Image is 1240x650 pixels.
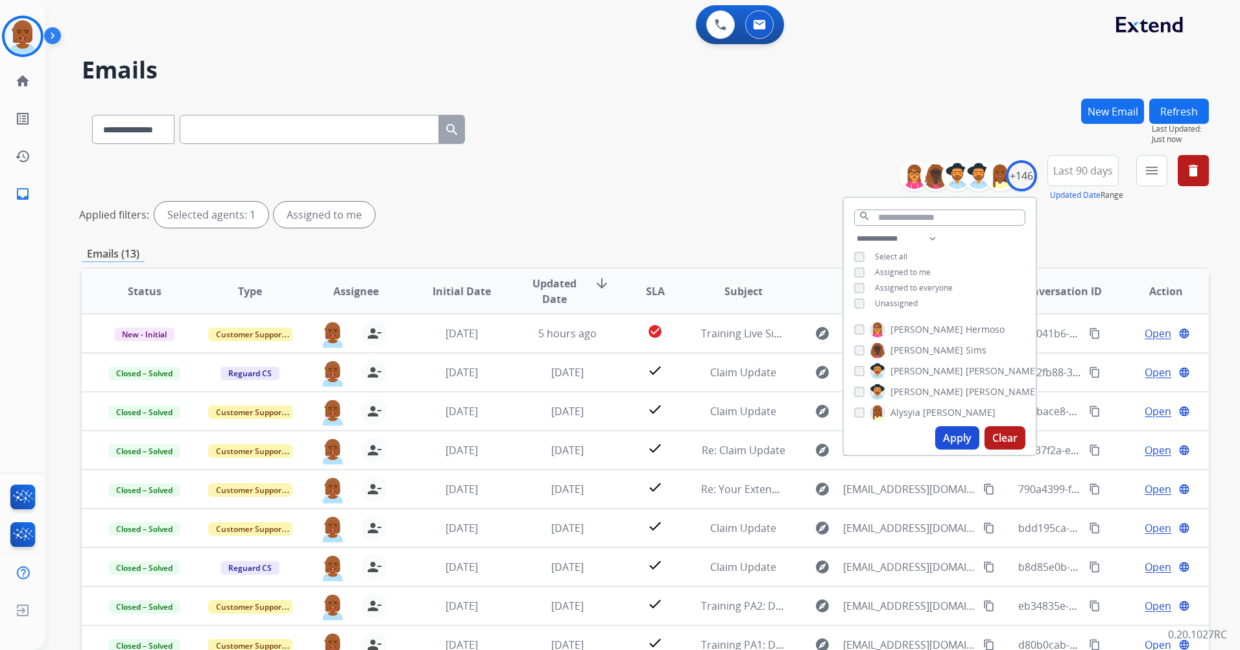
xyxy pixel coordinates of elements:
span: [DATE] [551,560,584,574]
span: Reguard CS [221,561,280,575]
img: agent-avatar [320,359,346,387]
span: Open [1145,326,1171,341]
mat-icon: content_copy [1089,328,1101,339]
mat-icon: language [1178,483,1190,495]
span: [DATE] [446,365,478,379]
mat-icon: check [647,402,663,417]
span: [PERSON_NAME] [890,344,963,357]
span: b8d85e0b-fb13-4294-a25e-733fc3132585 [1018,560,1215,574]
mat-icon: check [647,518,663,534]
mat-icon: person_remove [366,403,382,419]
mat-icon: content_copy [1089,444,1101,456]
span: [DATE] [551,365,584,379]
mat-icon: explore [815,442,830,458]
span: Closed – Solved [108,483,180,497]
mat-icon: content_copy [1089,483,1101,495]
span: Assigned to me [875,267,931,278]
span: Training PA2: Do Not Assign ([PERSON_NAME]) [701,599,927,613]
mat-icon: check [647,596,663,612]
span: [DATE] [446,521,478,535]
img: agent-avatar [320,515,346,542]
span: [PERSON_NAME] [923,406,996,419]
img: agent-avatar [320,593,346,620]
mat-icon: language [1178,405,1190,417]
span: 790a4399-fcb4-46db-92bb-aa71cdb7f585 [1018,482,1216,496]
span: Customer Support [208,405,292,419]
p: 0.20.1027RC [1168,627,1227,642]
span: Last Updated: [1152,124,1209,134]
mat-icon: explore [815,520,830,536]
span: Alysyia [890,406,920,419]
span: Conversation ID [1019,283,1102,299]
mat-icon: language [1178,328,1190,339]
mat-icon: explore [815,365,830,380]
mat-icon: explore [815,598,830,614]
mat-icon: check [647,479,663,495]
span: 5 hours ago [538,326,597,341]
mat-icon: content_copy [983,600,995,612]
span: [DATE] [446,443,478,457]
span: [PERSON_NAME] [890,323,963,336]
span: Re: Your Extend claim is being reviewed [701,482,894,496]
span: Hermoso [966,323,1005,336]
span: Claim Update [710,560,776,574]
mat-icon: menu [1144,163,1160,178]
mat-icon: person_remove [366,442,382,458]
span: Re: Claim Update [702,443,785,457]
mat-icon: list_alt [15,111,30,126]
span: Customer Support [208,483,292,497]
span: Range [1050,189,1123,200]
mat-icon: check [647,557,663,573]
span: Status [128,283,161,299]
mat-icon: explore [815,326,830,341]
span: [EMAIL_ADDRESS][DOMAIN_NAME] [843,559,976,575]
span: SLA [646,283,665,299]
span: Closed – Solved [108,444,180,458]
span: Select all [875,251,907,262]
mat-icon: person_remove [366,598,382,614]
span: Open [1145,365,1171,380]
mat-icon: delete [1186,163,1201,178]
span: [PERSON_NAME] [890,385,963,398]
span: [EMAIL_ADDRESS][DOMAIN_NAME] [843,598,976,614]
div: +146 [1006,160,1037,191]
span: Subject [724,283,763,299]
mat-icon: language [1178,600,1190,612]
mat-icon: content_copy [1089,561,1101,573]
span: [DATE] [551,482,584,496]
span: Open [1145,598,1171,614]
img: agent-avatar [320,320,346,348]
span: Assignee [333,283,379,299]
span: [PERSON_NAME] [966,365,1038,378]
span: Unassigned [875,298,918,309]
span: Training Live Sim: Do Not Assign ([PERSON_NAME]) [701,326,948,341]
p: Applied filters: [79,207,149,223]
th: Action [1103,269,1209,314]
mat-icon: person_remove [366,365,382,380]
mat-icon: check [647,440,663,456]
mat-icon: person_remove [366,559,382,575]
span: Reguard CS [221,367,280,380]
span: Closed – Solved [108,367,180,380]
span: Claim Update [710,365,776,379]
span: Just now [1152,134,1209,145]
mat-icon: content_copy [983,522,995,534]
span: [EMAIL_ADDRESS][DOMAIN_NAME] [843,481,976,497]
span: Closed – Solved [108,405,180,419]
span: Customer Support [208,522,292,536]
p: Emails (13) [82,246,145,262]
span: [PERSON_NAME] [966,385,1038,398]
button: Clear [984,426,1025,450]
span: Type [238,283,262,299]
div: Assigned to me [274,202,375,228]
mat-icon: content_copy [1089,405,1101,417]
span: [DATE] [551,599,584,613]
span: Closed – Solved [108,561,180,575]
span: [DATE] [551,443,584,457]
img: agent-avatar [320,554,346,581]
mat-icon: explore [815,559,830,575]
mat-icon: history [15,149,30,164]
span: Closed – Solved [108,600,180,614]
mat-icon: search [859,210,870,222]
img: avatar [5,18,41,54]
